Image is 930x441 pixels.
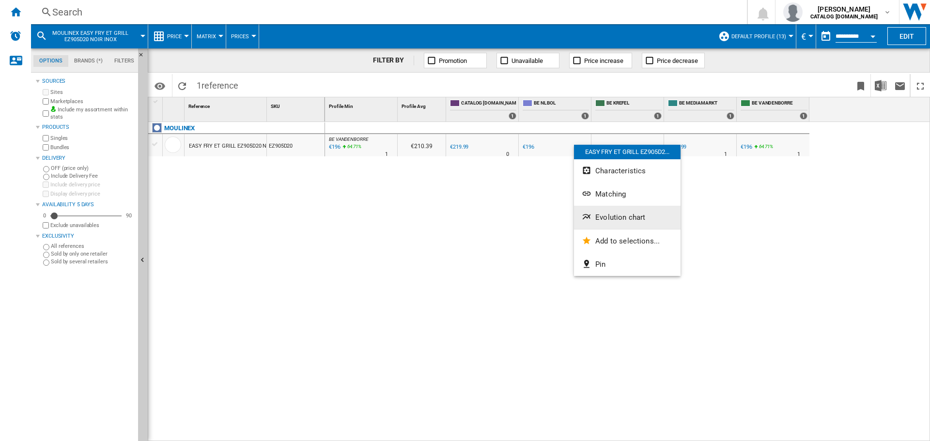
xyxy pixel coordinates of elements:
[595,237,660,245] span: Add to selections...
[595,190,626,198] span: Matching
[595,167,646,175] span: Characteristics
[574,206,681,229] button: Evolution chart
[595,260,605,269] span: Pin
[574,229,681,253] button: Add to selections...
[574,182,681,206] button: Matching
[595,213,645,222] span: Evolution chart
[574,159,681,182] button: Characteristics
[574,145,681,159] div: EASY FRY ET GRILL EZ905D2...
[574,253,681,276] button: Pin...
